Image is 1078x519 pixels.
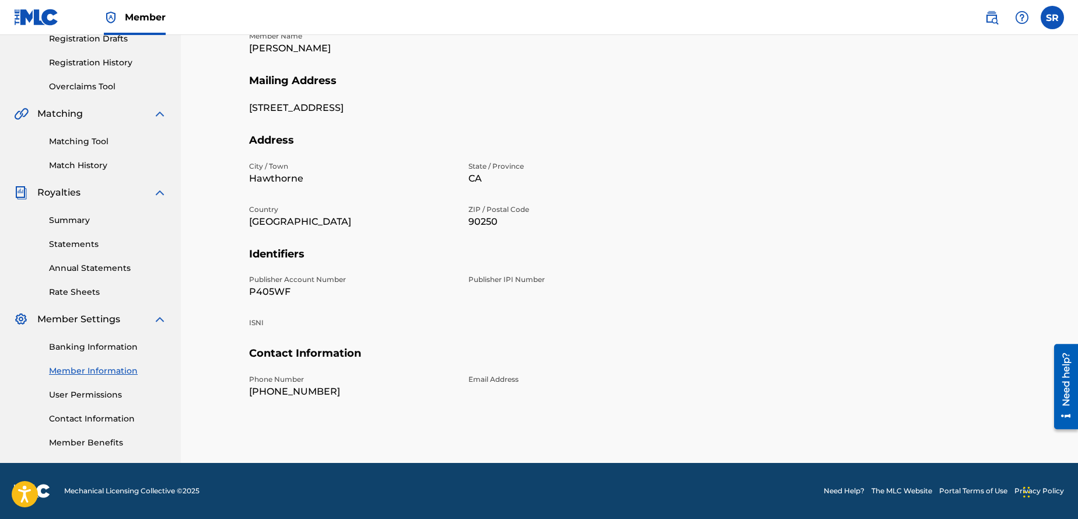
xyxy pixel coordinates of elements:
a: User Permissions [49,389,167,401]
img: expand [153,312,167,326]
a: Summary [49,214,167,227]
p: [PERSON_NAME] [249,41,454,55]
p: ISNI [249,318,454,328]
a: The MLC Website [871,486,932,496]
p: Member Name [249,31,454,41]
p: City / Town [249,161,454,172]
img: help [1015,11,1029,25]
img: MLC Logo [14,9,59,26]
h5: Contact Information [249,347,1010,374]
a: Contact Information [49,413,167,425]
p: CA [468,172,674,186]
a: Public Search [980,6,1003,29]
a: Need Help? [824,486,864,496]
a: Rate Sheets [49,286,167,298]
a: Portal Terms of Use [939,486,1007,496]
img: Matching [14,107,29,121]
div: Help [1010,6,1034,29]
p: [STREET_ADDRESS] [249,101,454,115]
a: Privacy Policy [1014,486,1064,496]
h5: Identifiers [249,248,1010,275]
a: Match History [49,159,167,172]
a: Matching Tool [49,135,167,148]
p: Country [249,204,454,215]
img: Royalties [14,186,28,200]
img: expand [153,186,167,200]
p: Publisher Account Number [249,274,454,285]
p: ZIP / Postal Code [468,204,674,215]
p: Publisher IPI Number [468,274,674,285]
span: Mechanical Licensing Collective © 2025 [64,486,199,496]
div: User Menu [1041,6,1064,29]
p: 90250 [468,215,674,229]
a: Member Benefits [49,437,167,449]
img: expand [153,107,167,121]
img: logo [14,484,50,498]
div: Drag [1023,475,1030,510]
a: Member Information [49,365,167,377]
a: Banking Information [49,341,167,353]
p: Phone Number [249,374,454,385]
img: search [985,11,999,25]
span: Royalties [37,186,80,200]
a: Statements [49,238,167,250]
a: Registration History [49,57,167,69]
span: Matching [37,107,83,121]
h5: Address [249,134,1010,161]
p: Hawthorne [249,172,454,186]
span: Member [125,11,166,24]
h5: Mailing Address [249,74,1010,102]
a: Overclaims Tool [49,81,167,93]
p: State / Province [468,161,674,172]
span: Member Settings [37,312,120,326]
p: Email Address [468,374,674,385]
img: Top Rightsholder [104,11,118,25]
a: Annual Statements [49,262,167,274]
p: [GEOGRAPHIC_DATA] [249,215,454,229]
img: Member Settings [14,312,28,326]
iframe: Chat Widget [1020,463,1078,519]
a: Registration Drafts [49,33,167,45]
iframe: Resource Center [1045,340,1078,434]
p: P405WF [249,285,454,299]
p: [PHONE_NUMBER] [249,385,454,399]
